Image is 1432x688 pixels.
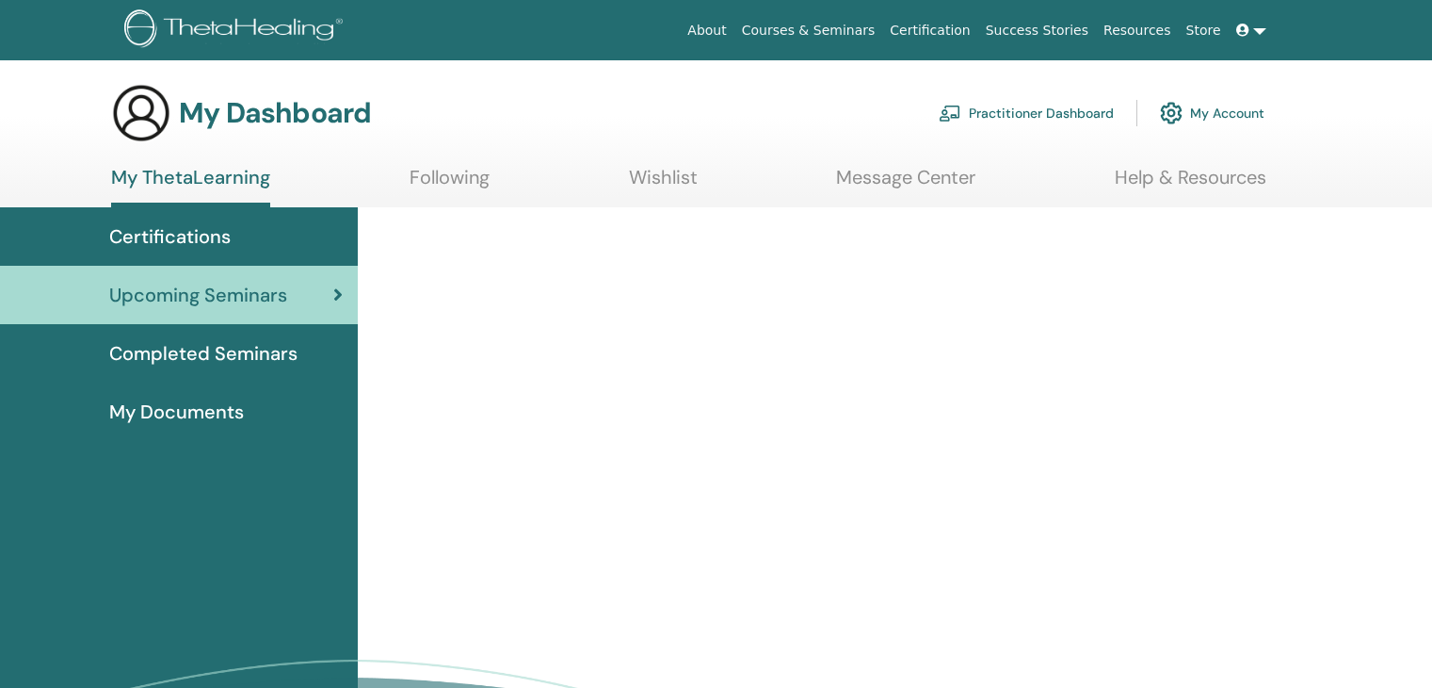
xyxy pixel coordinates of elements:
a: Resources [1096,13,1179,48]
a: About [680,13,733,48]
a: Store [1179,13,1229,48]
a: Courses & Seminars [734,13,883,48]
h3: My Dashboard [179,96,371,130]
a: Following [410,166,490,203]
a: Certification [882,13,977,48]
img: generic-user-icon.jpg [111,83,171,143]
span: Completed Seminars [109,339,298,368]
a: My ThetaLearning [111,166,270,207]
a: Message Center [836,166,975,203]
a: Help & Resources [1115,166,1266,203]
span: Certifications [109,222,231,251]
a: Practitioner Dashboard [939,92,1114,134]
a: My Account [1160,92,1264,134]
a: Wishlist [629,166,698,203]
img: cog.svg [1160,97,1183,129]
a: Success Stories [978,13,1096,48]
img: chalkboard-teacher.svg [939,105,961,122]
img: logo.png [124,9,349,52]
span: Upcoming Seminars [109,281,287,309]
span: My Documents [109,398,244,426]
